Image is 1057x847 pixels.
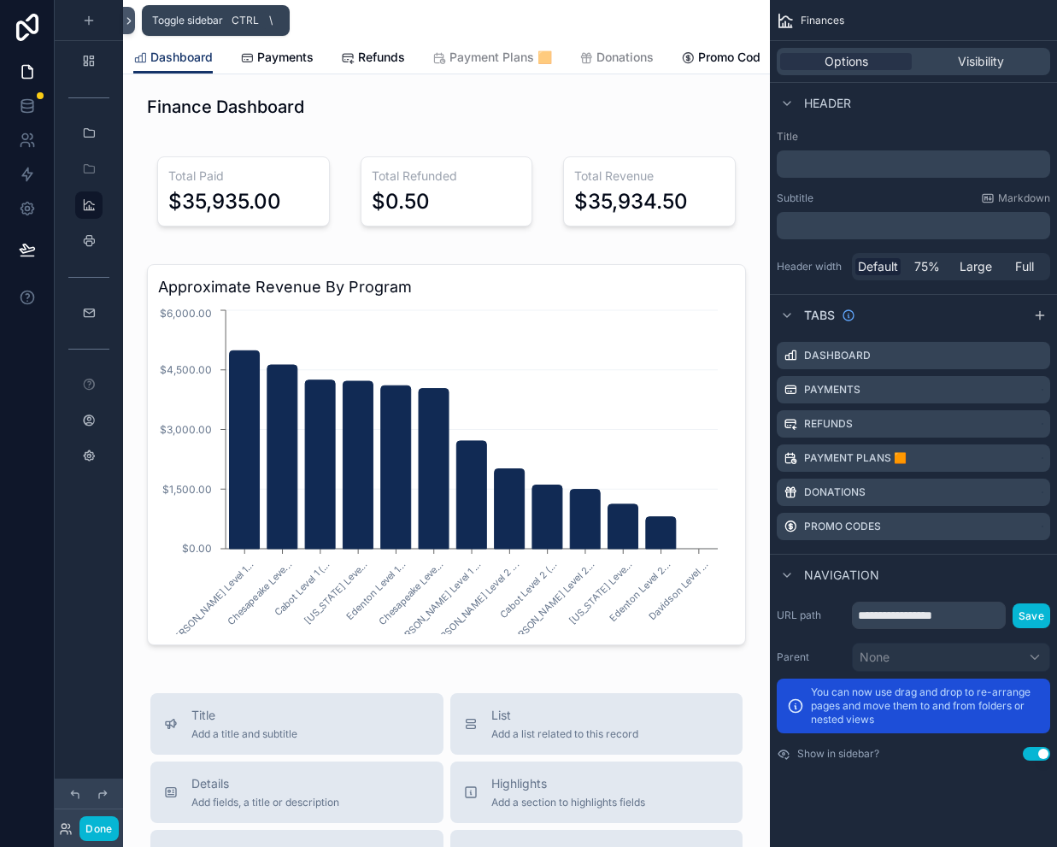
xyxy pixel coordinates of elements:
label: Title [777,130,1050,144]
button: None [852,643,1050,672]
span: Add a section to highlights fields [491,796,645,809]
span: Header [804,95,851,112]
span: List [491,707,638,724]
label: Promo Codes [804,520,881,533]
span: Default [858,258,898,275]
label: Donations [804,485,866,499]
span: Promo Codes [698,49,774,66]
span: Full [1015,258,1034,275]
div: scrollable content [777,212,1050,239]
span: Tabs [804,307,835,324]
label: Payment Plans 🟧 [804,451,907,465]
span: 75% [914,258,940,275]
button: DetailsAdd fields, a title or description [150,762,443,823]
span: Refunds [358,49,405,66]
span: Donations [596,49,654,66]
label: Payments [804,383,860,397]
button: Save [1013,603,1050,628]
span: Details [191,775,339,792]
label: Subtitle [777,191,813,205]
span: Options [825,53,868,70]
label: Show in sidebar? [797,747,879,761]
a: Promo Codes [681,42,774,76]
span: Payment Plans 🟧 [449,49,552,66]
span: Highlights [491,775,645,792]
span: Visibility [958,53,1004,70]
a: Refunds [341,42,405,76]
label: Dashboard [804,349,871,362]
span: Title [191,707,297,724]
a: Donations [579,42,654,76]
button: ListAdd a list related to this record [450,693,743,755]
span: Dashboard [150,49,213,66]
span: Large [960,258,992,275]
button: HighlightsAdd a section to highlights fields [450,762,743,823]
label: URL path [777,609,845,622]
label: Parent [777,650,845,664]
span: Toggle sidebar [152,14,223,27]
div: scrollable content [777,150,1050,178]
span: Add a list related to this record [491,727,638,741]
a: Dashboard [133,42,213,74]
p: You can now use drag and drop to re-arrange pages and move them to and from folders or nested views [811,685,1040,726]
span: Finances [801,14,844,27]
a: Markdown [981,191,1050,205]
span: Add fields, a title or description [191,796,339,809]
span: \ [264,14,278,27]
a: Payments [240,42,314,76]
button: TitleAdd a title and subtitle [150,693,443,755]
span: Ctrl [230,12,261,29]
a: Payment Plans 🟧 [432,42,552,76]
label: Header width [777,260,845,274]
span: Navigation [804,567,879,584]
span: Markdown [998,191,1050,205]
button: Done [79,816,118,841]
span: Add a title and subtitle [191,727,297,741]
span: Payments [257,49,314,66]
span: None [860,649,890,666]
label: Refunds [804,417,853,431]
